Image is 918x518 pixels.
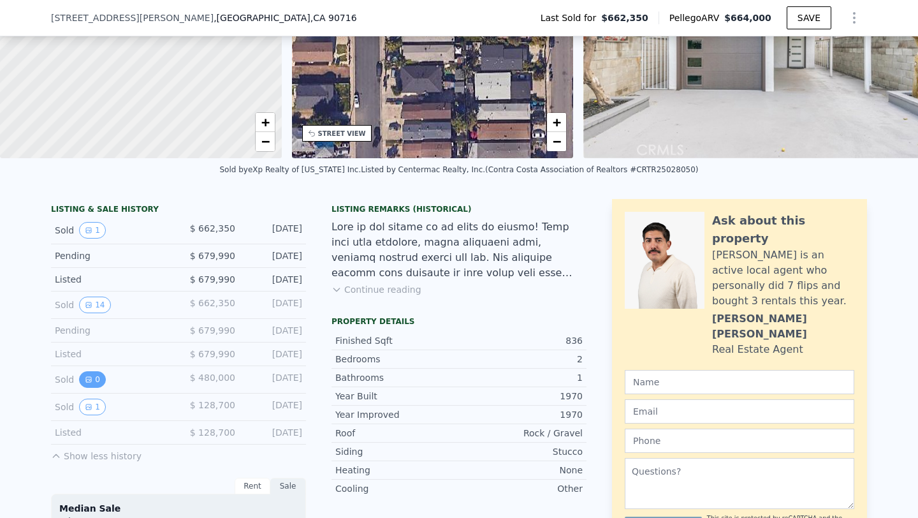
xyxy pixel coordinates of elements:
span: $ 679,990 [190,274,235,285]
div: Year Built [335,390,459,403]
div: STREET VIEW [318,129,366,138]
div: Listed [55,426,168,439]
div: [DATE] [245,297,302,313]
div: [DATE] [245,324,302,337]
span: Pellego ARV [669,11,725,24]
div: LISTING & SALE HISTORY [51,204,306,217]
div: [DATE] [245,348,302,360]
div: Rent [235,478,270,494]
span: − [553,133,561,149]
span: $664,000 [724,13,771,23]
div: Rock / Gravel [459,427,583,440]
button: View historical data [79,371,106,388]
div: Sold [55,222,168,239]
div: Year Improved [335,408,459,421]
div: 1970 [459,408,583,421]
div: Median Sale [59,502,298,515]
span: , CA 90716 [310,13,357,23]
span: $ 128,700 [190,400,235,410]
a: Zoom in [547,113,566,132]
div: Sale [270,478,306,494]
a: Zoom out [256,132,275,151]
div: Other [459,482,583,495]
span: Last Sold for [541,11,602,24]
span: $ 662,350 [190,223,235,233]
div: Stucco [459,445,583,458]
div: Sold by eXp Realty of [US_STATE] Inc . [220,165,361,174]
div: Listing Remarks (Historical) [331,204,586,214]
div: Property details [331,316,586,327]
span: + [261,114,269,130]
span: $ 128,700 [190,427,235,438]
div: 2 [459,353,583,366]
div: Cooling [335,482,459,495]
span: [STREET_ADDRESS][PERSON_NAME] [51,11,214,24]
div: 1 [459,371,583,384]
div: Sold [55,297,168,313]
div: Listed by Centermac Realty, Inc. (Contra Costa Association of Realtors #CRTR25028050) [361,165,698,174]
input: Phone [625,429,854,453]
div: Real Estate Agent [712,342,803,357]
div: [DATE] [245,399,302,415]
div: [DATE] [245,426,302,439]
div: Ask about this property [712,212,854,248]
div: Finished Sqft [335,334,459,347]
a: Zoom in [256,113,275,132]
button: View historical data [79,222,106,239]
div: Bedrooms [335,353,459,366]
div: Listed [55,348,168,360]
div: 1970 [459,390,583,403]
button: View historical data [79,399,106,415]
span: + [553,114,561,130]
input: Name [625,370,854,394]
div: None [459,464,583,477]
div: Roof [335,427,459,440]
a: Zoom out [547,132,566,151]
div: [PERSON_NAME] is an active local agent who personally did 7 flips and bought 3 rentals this year. [712,248,854,309]
span: , [GEOGRAPHIC_DATA] [214,11,356,24]
span: $ 679,990 [190,349,235,359]
span: $ 679,990 [190,251,235,261]
input: Email [625,399,854,424]
div: 836 [459,334,583,347]
div: [DATE] [245,371,302,388]
span: $ 662,350 [190,298,235,308]
button: SAVE [787,6,831,29]
div: Heating [335,464,459,477]
button: Show less history [51,445,142,463]
button: View historical data [79,297,110,313]
div: Siding [335,445,459,458]
span: $662,350 [601,11,648,24]
div: Pending [55,249,168,262]
div: [DATE] [245,273,302,286]
button: Show Options [841,5,867,31]
div: Sold [55,371,168,388]
div: Lore ip dol sitame co ad elits do eiusmo! Temp inci utla etdolore, magna aliquaeni admi, veniamq ... [331,219,586,281]
div: [DATE] [245,249,302,262]
div: Sold [55,399,168,415]
div: [PERSON_NAME] [PERSON_NAME] [712,311,854,342]
span: − [261,133,269,149]
span: $ 480,000 [190,373,235,383]
button: Continue reading [331,283,421,296]
div: Pending [55,324,168,337]
div: [DATE] [245,222,302,239]
div: Bathrooms [335,371,459,384]
span: $ 679,990 [190,325,235,336]
div: Listed [55,273,168,286]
